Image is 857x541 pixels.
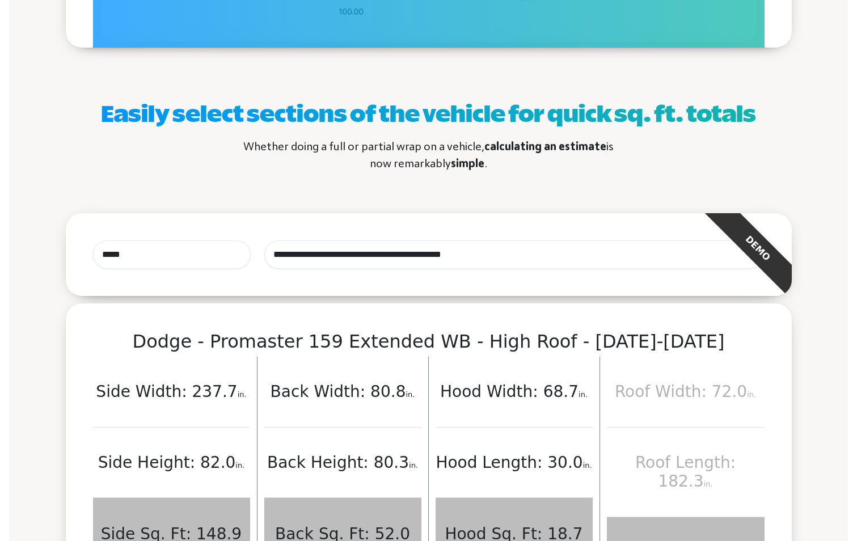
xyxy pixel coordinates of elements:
h3: Back Width: 80.8 [264,382,421,401]
h3: Hood Length: 30.0 [436,453,593,472]
span: in. [406,390,415,399]
span: in. [704,480,713,488]
h3: Roof Length: 182.3 [607,453,765,491]
span: simple [451,157,484,171]
span: in. [409,461,418,470]
p: Whether doing a full or partial wrap on a vehicle, is now remarkably . [236,134,622,177]
h3: Roof Width: 72.0 [607,382,765,401]
h3: Hood Width: 68.7 [436,382,593,401]
h3: Back Height: 80.3 [264,453,421,472]
span: calculating an estimate [484,140,606,154]
h3: Side Height: 82.0 [93,453,250,472]
span: in. [238,390,247,399]
h2: Easily select sections of the vehicle for quick sq. ft. totals [9,102,848,129]
span: in. [747,390,756,399]
h2: Dodge - Promaster 159 Extended WB - High Roof - [DATE]-[DATE] [86,331,771,352]
h3: Side Width: 237.7 [93,382,250,401]
span: in. [579,390,588,399]
span: in. [583,461,592,470]
span: in. [235,461,244,470]
div: DEMO [699,189,817,307]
